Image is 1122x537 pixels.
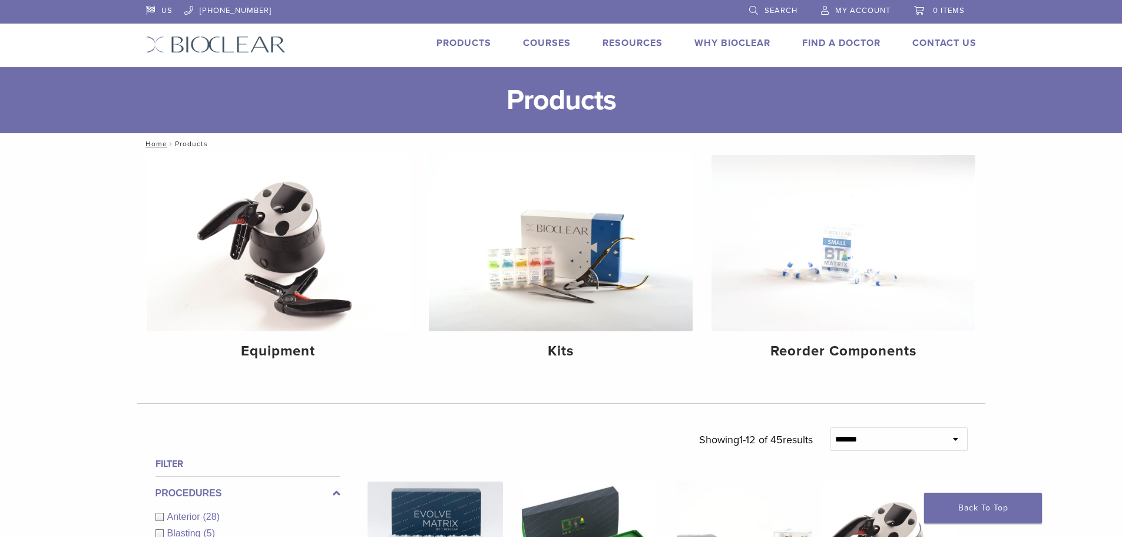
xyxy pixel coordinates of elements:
[146,36,286,53] img: Bioclear
[438,341,683,362] h4: Kits
[764,6,797,15] span: Search
[147,155,411,331] img: Equipment
[912,37,977,49] a: Contact Us
[835,6,891,15] span: My Account
[156,341,401,362] h4: Equipment
[203,512,220,522] span: (28)
[699,427,813,452] p: Showing results
[739,433,783,446] span: 1-12 of 45
[155,486,340,500] label: Procedures
[933,6,965,15] span: 0 items
[711,155,975,370] a: Reorder Components
[523,37,571,49] a: Courses
[694,37,770,49] a: Why Bioclear
[603,37,663,49] a: Resources
[167,512,203,522] span: Anterior
[147,155,411,370] a: Equipment
[721,341,966,362] h4: Reorder Components
[429,155,693,370] a: Kits
[802,37,881,49] a: Find A Doctor
[137,133,985,154] nav: Products
[924,493,1042,523] a: Back To Top
[436,37,491,49] a: Products
[167,141,175,147] span: /
[142,140,167,148] a: Home
[155,457,340,471] h4: Filter
[429,155,693,331] img: Kits
[711,155,975,331] img: Reorder Components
